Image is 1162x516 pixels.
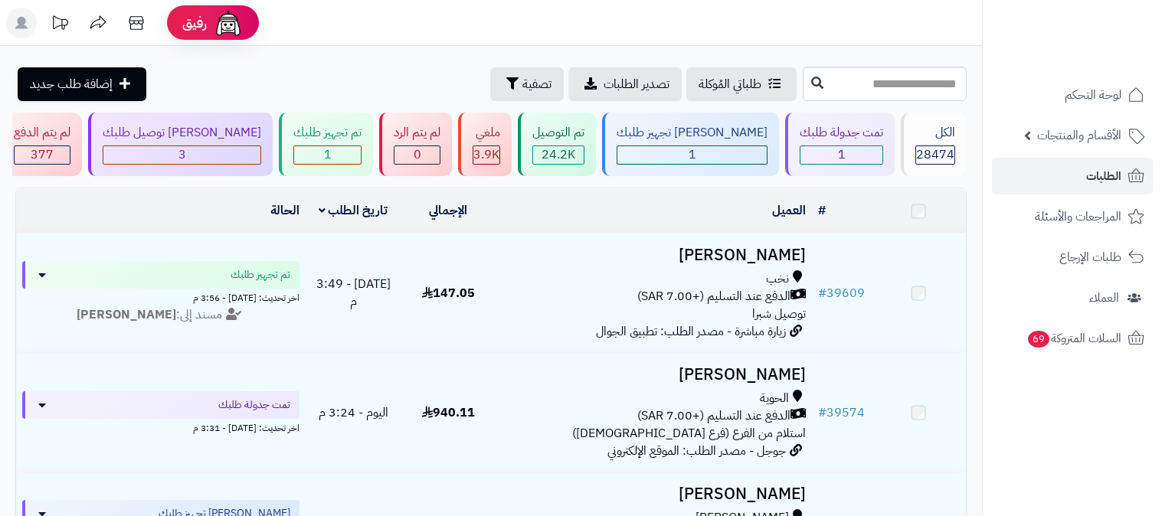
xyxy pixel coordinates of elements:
[414,145,421,164] span: 0
[294,146,361,164] div: 1
[15,146,70,164] div: 377
[522,75,552,93] span: تصفية
[85,113,276,176] a: [PERSON_NAME] توصيل طلبك 3
[213,8,244,38] img: ai-face.png
[473,146,499,164] div: 3880
[276,113,376,176] a: تم تجهيز طلبك 1
[604,75,669,93] span: تصدير الطلبات
[617,124,768,142] div: [PERSON_NAME] تجهيز طلبك
[818,403,865,422] a: #39574
[992,239,1153,276] a: طلبات الإرجاع
[31,145,54,164] span: 377
[766,270,789,288] span: نخب
[178,145,186,164] span: 3
[324,145,332,164] span: 1
[838,145,846,164] span: 1
[686,67,797,101] a: طلباتي المُوكلة
[103,146,260,164] div: 3
[14,124,70,142] div: لم يتم الدفع
[319,201,388,220] a: تاريخ الطلب
[22,289,300,305] div: اخر تحديث: [DATE] - 3:56 م
[11,306,311,324] div: مسند إلى:
[455,113,515,176] a: ملغي 3.9K
[1026,328,1121,349] span: السلات المتروكة
[293,124,362,142] div: تم تجهيز طلبك
[818,284,826,302] span: #
[607,442,786,460] span: جوجل - مصدر الطلب: الموقع الإلكتروني
[473,124,500,142] div: ملغي
[782,113,898,176] a: تمت جدولة طلبك 1
[18,67,146,101] a: إضافة طلب جديد
[752,305,806,323] span: توصيل شبرا
[568,67,682,101] a: تصدير الطلبات
[1065,84,1121,106] span: لوحة التحكم
[515,113,599,176] a: تم التوصيل 24.2K
[502,247,806,264] h3: [PERSON_NAME]
[41,8,79,42] a: تحديثات المنصة
[992,158,1153,194] a: الطلبات
[532,124,584,142] div: تم التوصيل
[1028,331,1049,348] span: 69
[182,14,207,32] span: رفيق
[992,279,1153,316] a: العملاء
[30,75,113,93] span: إضافة طلب جديد
[699,75,761,93] span: طلباتي المُوكلة
[473,145,499,164] span: 3.9K
[617,146,767,164] div: 1
[772,201,806,220] a: العميل
[916,145,954,164] span: 28474
[572,424,806,443] span: استلام من الفرع (فرع [DEMOGRAPHIC_DATA])
[542,145,575,164] span: 24.2K
[103,124,261,142] div: [PERSON_NAME] توصيل طلبك
[992,320,1153,357] a: السلات المتروكة69
[490,67,564,101] button: تصفية
[316,275,391,311] span: [DATE] - 3:49 م
[218,397,290,413] span: تمت جدولة طلبك
[394,124,440,142] div: لم يتم الرد
[1089,287,1119,309] span: العملاء
[394,146,440,164] div: 0
[992,198,1153,235] a: المراجعات والأسئلة
[319,403,388,422] span: اليوم - 3:24 م
[77,305,176,324] strong: [PERSON_NAME]
[800,124,883,142] div: تمت جدولة طلبك
[637,407,790,425] span: الدفع عند التسليم (+7.00 SAR)
[915,124,955,142] div: الكل
[992,77,1153,113] a: لوحة التحكم
[818,201,826,220] a: #
[422,403,475,422] span: 940.11
[898,113,970,176] a: الكل28474
[1037,125,1121,146] span: الأقسام والمنتجات
[22,419,300,435] div: اخر تحديث: [DATE] - 3:31 م
[599,113,782,176] a: [PERSON_NAME] تجهيز طلبك 1
[637,288,790,305] span: الدفع عند التسليم (+7.00 SAR)
[1059,247,1121,268] span: طلبات الإرجاع
[800,146,882,164] div: 1
[689,145,696,164] span: 1
[760,390,789,407] span: الحوية
[533,146,584,164] div: 24211
[376,113,455,176] a: لم يتم الرد 0
[270,201,300,220] a: الحالة
[231,267,290,282] span: تم تجهيز طلبك
[502,485,806,503] h3: [PERSON_NAME]
[1086,165,1121,187] span: الطلبات
[502,366,806,384] h3: [PERSON_NAME]
[422,284,475,302] span: 147.05
[1058,39,1147,71] img: logo-2.png
[818,284,865,302] a: #39609
[818,403,826,422] span: #
[429,201,467,220] a: الإجمالي
[1035,206,1121,227] span: المراجعات والأسئلة
[596,322,786,341] span: زيارة مباشرة - مصدر الطلب: تطبيق الجوال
